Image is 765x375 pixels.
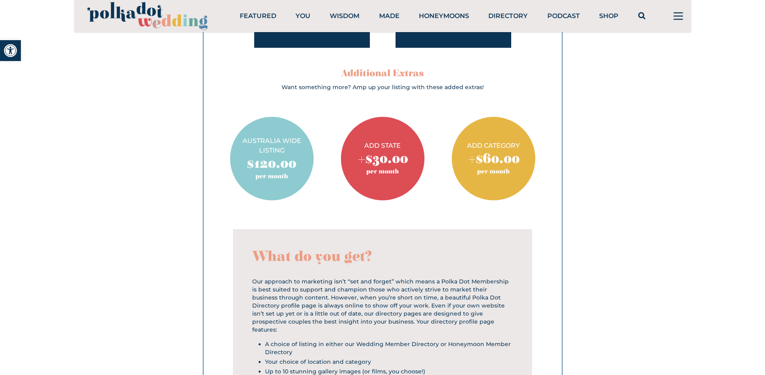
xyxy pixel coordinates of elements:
[419,12,469,20] a: Honeymoons
[282,83,484,91] div: Want something more? Amp up your listing with these added extras!
[467,151,520,167] div: +$60.00
[265,358,513,366] li: Your choice of location and category
[282,67,484,80] h2: Additional Extras
[247,155,296,171] div: $120.00
[252,249,513,265] div: What do you get?
[488,12,528,20] a: Directory
[265,340,513,356] li: A choice of listing in either our Wedding Member Directory or Honeymoon Member Directory
[330,12,359,20] a: Wisdom
[357,151,408,167] div: +$30.00
[599,12,618,20] a: Shop
[255,171,288,181] div: per month
[379,12,400,20] a: Made
[240,12,276,20] a: Featured
[87,2,208,31] img: PolkaDotWedding.svg
[547,12,580,20] a: Podcast
[364,141,401,151] div: ADD STATE
[467,141,520,151] div: ADD CATEGORY
[296,12,310,20] a: You
[230,136,314,155] div: AUSTRALIA WIDE LISTING
[477,167,510,176] div: per month
[366,167,399,176] div: per month
[252,277,513,334] p: Our approach to marketing isn’t “set and forget” which means a Polka Dot Membership is best suite...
